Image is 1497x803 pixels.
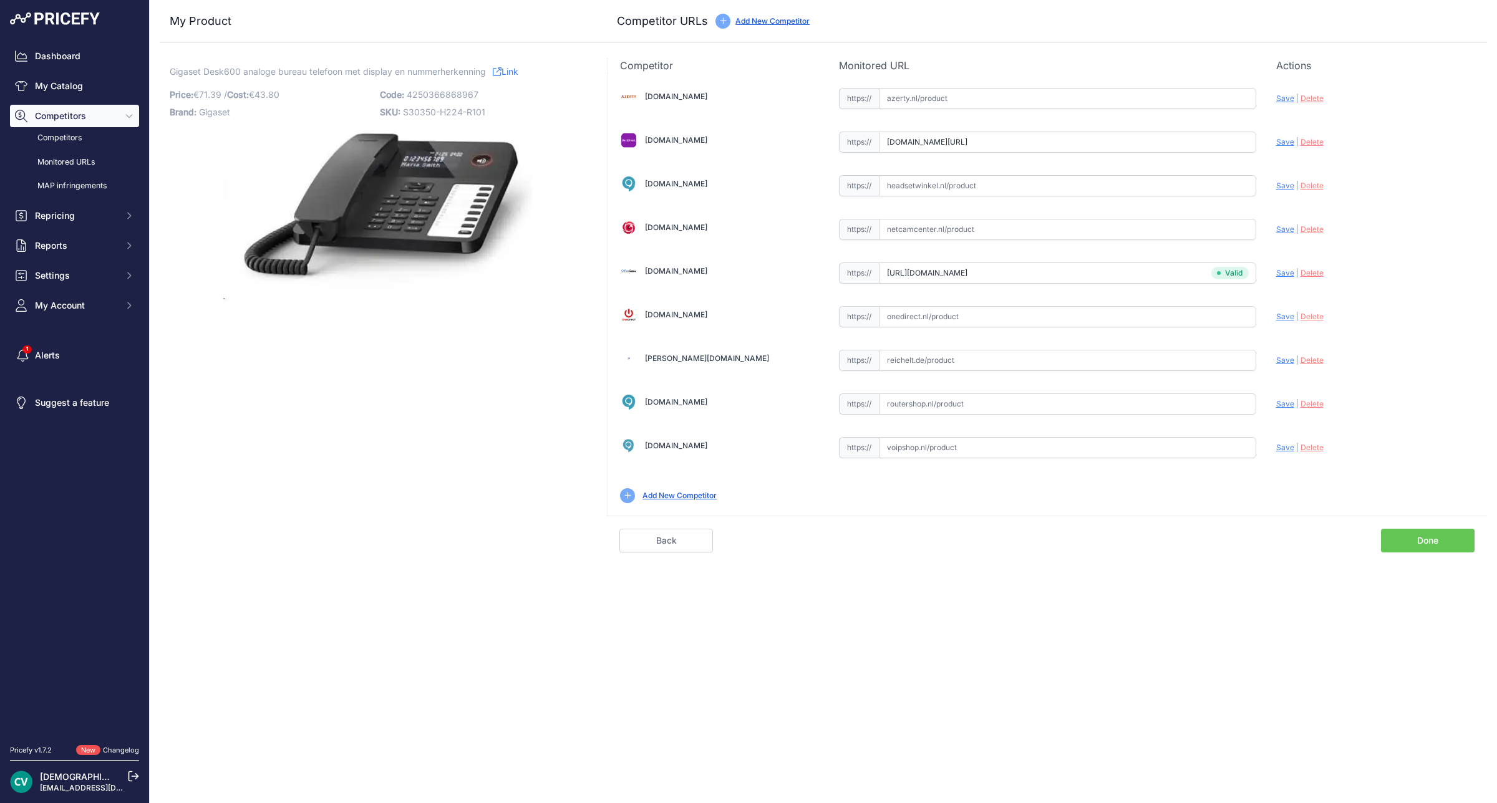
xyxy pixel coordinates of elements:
[1276,399,1294,408] span: Save
[10,344,139,367] a: Alerts
[170,12,582,30] h3: My Product
[170,86,372,103] p: €
[10,264,139,287] button: Settings
[224,89,279,100] span: / €
[10,745,52,756] div: Pricefy v1.7.2
[879,306,1256,327] input: onedirect.nl/product
[380,107,400,117] span: SKU:
[645,353,769,363] a: [PERSON_NAME][DOMAIN_NAME]
[879,437,1256,458] input: voipshop.nl/product
[1301,268,1324,277] span: Delete
[1296,443,1299,452] span: |
[645,266,707,276] a: [DOMAIN_NAME]
[879,350,1256,371] input: reichelt.de/product
[199,89,221,100] span: 71.39
[879,219,1256,240] input: netcamcenter.nl/product
[642,491,717,500] a: Add New Competitor
[10,175,139,197] a: MAP infringements
[1296,224,1299,234] span: |
[1276,355,1294,365] span: Save
[645,223,707,232] a: [DOMAIN_NAME]
[879,132,1256,153] input: dectdirect.nl/product
[10,12,100,25] img: Pricefy Logo
[839,437,879,458] span: https://
[170,107,196,117] span: Brand:
[10,392,139,414] a: Suggest a feature
[620,58,818,73] p: Competitor
[10,127,139,149] a: Competitors
[645,397,707,406] a: [DOMAIN_NAME]
[645,441,707,450] a: [DOMAIN_NAME]
[10,204,139,227] button: Repricing
[403,107,485,117] span: S30350-H224-R101
[1301,94,1324,103] span: Delete
[103,746,139,754] a: Changelog
[1276,312,1294,321] span: Save
[839,306,879,327] span: https://
[1301,399,1324,408] span: Delete
[839,262,879,284] span: https://
[645,179,707,188] a: [DOMAIN_NAME]
[839,219,879,240] span: https://
[619,529,713,552] a: Back
[839,175,879,196] span: https://
[879,88,1256,109] input: azerty.nl/product
[170,64,486,79] span: Gigaset Desk600 analoge bureau telefoon met display en nummerherkenning
[10,105,139,127] button: Competitors
[1301,312,1324,321] span: Delete
[839,393,879,415] span: https://
[839,350,879,371] span: https://
[1301,443,1324,452] span: Delete
[76,745,100,756] span: New
[1276,181,1294,190] span: Save
[645,310,707,319] a: [DOMAIN_NAME]
[1296,268,1299,277] span: |
[170,89,193,100] span: Price:
[735,16,810,26] a: Add New Competitor
[645,92,707,101] a: [DOMAIN_NAME]
[35,110,117,122] span: Competitors
[35,209,117,222] span: Repricing
[380,89,404,100] span: Code:
[1296,355,1299,365] span: |
[10,151,139,173] a: Monitored URLs
[1276,443,1294,452] span: Save
[1276,137,1294,147] span: Save
[35,269,117,282] span: Settings
[10,45,139,730] nav: Sidebar
[1301,181,1324,190] span: Delete
[1276,58,1475,73] p: Actions
[254,89,279,100] span: 43.80
[35,239,117,252] span: Reports
[10,45,139,67] a: Dashboard
[1276,224,1294,234] span: Save
[10,294,139,317] button: My Account
[1296,312,1299,321] span: |
[1296,399,1299,408] span: |
[40,771,339,782] a: [DEMOGRAPHIC_DATA][PERSON_NAME] der ree [DEMOGRAPHIC_DATA]
[839,88,879,109] span: https://
[879,175,1256,196] input: headsetwinkel.nl/product
[40,783,170,792] a: [EMAIL_ADDRESS][DOMAIN_NAME]
[879,393,1256,415] input: routershop.nl/product
[645,135,707,145] a: [DOMAIN_NAME]
[1381,529,1475,552] a: Done
[227,89,249,100] span: Cost:
[1301,137,1324,147] span: Delete
[199,107,230,117] span: Gigaset
[839,58,1256,73] p: Monitored URL
[1296,137,1299,147] span: |
[407,89,478,100] span: 4250366868967
[1296,94,1299,103] span: |
[35,299,117,312] span: My Account
[1296,181,1299,190] span: |
[493,64,518,79] a: Link
[1276,94,1294,103] span: Save
[1301,224,1324,234] span: Delete
[617,12,708,30] h3: Competitor URLs
[879,262,1256,284] input: officeeasy.nl/product
[10,75,139,97] a: My Catalog
[839,132,879,153] span: https://
[1276,268,1294,277] span: Save
[10,234,139,257] button: Reports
